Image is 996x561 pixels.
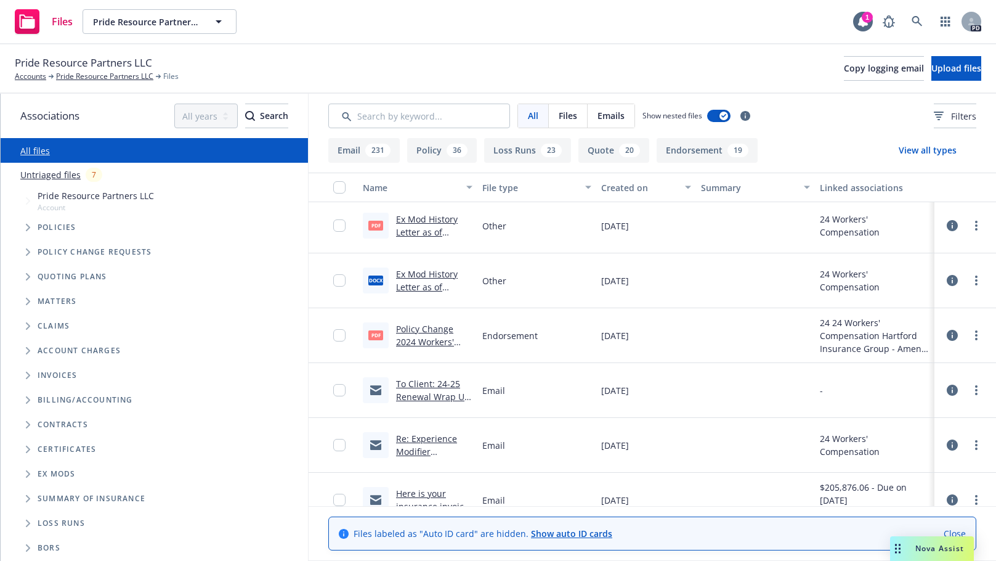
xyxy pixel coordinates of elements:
input: Toggle Row Selected [333,384,346,396]
a: more [969,328,984,343]
span: [DATE] [601,274,629,287]
span: BORs [38,544,60,552]
div: 231 [365,144,391,157]
div: 23 [541,144,562,157]
div: Drag to move [890,536,905,561]
button: Upload files [931,56,981,81]
button: Nova Assist [890,536,974,561]
a: Show auto ID cards [531,528,612,539]
div: Created on [601,181,677,194]
button: Quote [578,138,649,163]
span: Pride Resource Partners LLC [93,15,200,28]
div: Tree Example [1,187,308,388]
span: Other [482,219,506,232]
span: Contracts [38,421,88,428]
div: 1 [862,12,873,23]
a: more [969,438,984,452]
div: 36 [447,144,468,157]
span: Filters [951,110,976,123]
div: 20 [619,144,640,157]
span: docx [368,276,383,285]
span: Other [482,274,506,287]
span: Certificates [38,446,96,453]
button: Name [358,173,477,202]
span: [DATE] [601,329,629,342]
span: Email [482,494,505,507]
span: Claims [38,322,70,330]
a: Ex Mod History Letter as of [DATE].pdf [396,213,458,251]
a: Pride Resource Partners LLC [56,71,153,82]
svg: Search [245,111,255,121]
a: Re: Experience Modifier Expiration Notice [396,433,467,470]
span: Files [559,109,577,122]
span: [DATE] [601,439,629,452]
button: Linked associations [815,173,934,202]
input: Toggle Row Selected [333,494,346,506]
span: [DATE] [601,219,629,232]
div: 24 Workers' Compensation [820,213,929,239]
input: Select all [333,181,346,194]
button: File type [477,173,597,202]
input: Toggle Row Selected [333,329,346,342]
a: To Client: 24-25 Renewal Wrap Up - including policies and invoice .msg [396,378,470,441]
div: Linked associations [820,181,929,194]
span: Emails [597,109,625,122]
a: Here is your insurance invoice #2727903E from Newfront [396,488,469,538]
button: Pride Resource Partners LLC [83,9,237,34]
a: Switch app [933,9,958,34]
span: pdf [368,221,383,230]
span: [DATE] [601,494,629,507]
button: Loss Runs [484,138,571,163]
span: Copy logging email [844,62,924,74]
a: Close [944,527,966,540]
span: Policy change requests [38,248,152,256]
span: Files [52,17,73,27]
span: [DATE] [601,384,629,397]
button: Filters [934,104,976,128]
a: Accounts [15,71,46,82]
a: Report a Bug [877,9,901,34]
span: Account charges [38,347,121,354]
div: 24 Workers' Compensation [820,268,929,293]
span: Pride Resource Partners LLC [15,55,152,71]
span: Pride Resource Partners LLC [38,189,154,202]
a: All files [20,145,50,157]
button: Summary [696,173,816,202]
span: Quoting plans [38,273,107,280]
button: Email [328,138,400,163]
button: View all types [879,138,976,163]
span: pdf [368,330,383,340]
div: $205,876.06 - Due on [DATE] [820,481,929,507]
button: SearchSearch [245,104,288,128]
input: Toggle Row Selected [333,219,346,232]
span: Policies [38,224,76,231]
a: more [969,383,984,398]
input: Toggle Row Selected [333,439,346,451]
div: File type [482,181,578,194]
a: Untriaged files [20,168,81,181]
input: Search by keyword... [328,104,510,128]
span: Matters [38,298,76,305]
a: more [969,218,984,233]
span: Files [163,71,179,82]
a: Policy Change 2024 Workers' Compensation ENDT # 001 - Amend Intrastate Experience Rating for [GEO... [396,323,471,438]
div: Folder Tree Example [1,388,308,560]
a: more [969,493,984,507]
span: Account [38,202,154,213]
input: Toggle Row Selected [333,274,346,287]
span: Endorsement [482,329,538,342]
span: Email [482,384,505,397]
span: Billing/Accounting [38,396,133,404]
span: Upload files [931,62,981,74]
span: Ex Mods [38,470,75,478]
div: 7 [86,168,102,182]
span: Nova Assist [915,543,964,554]
a: Files [10,4,78,39]
button: Created on [596,173,695,202]
button: Policy [407,138,477,163]
button: Endorsement [657,138,758,163]
div: Name [363,181,459,194]
div: - [820,384,823,397]
span: Invoices [38,372,78,379]
a: Search [905,9,929,34]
